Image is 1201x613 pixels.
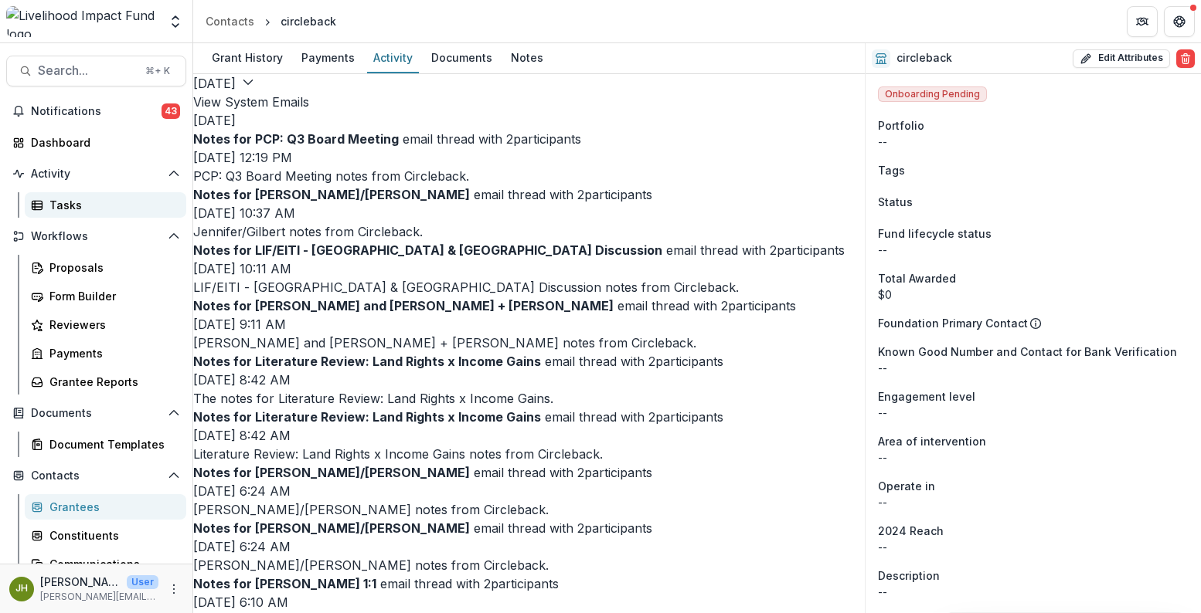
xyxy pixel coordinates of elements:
[31,134,174,151] div: Dashboard
[193,500,865,519] p: [PERSON_NAME]/[PERSON_NAME] notes from Circleback. ‌​‍‎‏﻿ ‌​‍‎‏﻿ ‌​‍‎‏﻿ ‌​‍‎‏﻿ ‌​‍‎‏﻿ ‌​‍‎‏﻿ ‌​‍‎...
[6,224,186,249] button: Open Workflows
[193,465,470,480] strong: Notes for [PERSON_NAME]/[PERSON_NAME]
[367,46,419,69] div: Activity
[31,407,162,420] span: Documents
[1127,6,1158,37] button: Partners
[193,520,470,536] strong: Notes for [PERSON_NAME]/[PERSON_NAME]
[25,255,186,280] a: Proposals
[193,408,723,426] p: email thread with 2 participants
[878,449,1189,466] p: --
[25,494,186,520] a: Grantees
[193,242,662,258] strong: Notes for LIF/EITI - [GEOGRAPHIC_DATA] & [GEOGRAPHIC_DATA] Discussion
[295,43,361,73] a: Payments
[505,43,549,73] a: Notes
[193,241,845,259] p: email thread with 2 participants
[878,194,913,210] span: Status
[199,10,260,32] a: Contacts
[878,494,1189,510] p: --
[193,334,865,352] p: [PERSON_NAME] and [PERSON_NAME] + [PERSON_NAME] notes from Circleback. ‌​‍‎‏﻿ ‌​‍‎‏﻿ ‌​‍‎‏﻿ ‌​‍‎‏...
[193,576,376,591] strong: Notes for [PERSON_NAME] 1:1
[878,523,944,539] span: 2024 Reach
[193,315,865,334] p: [DATE] 9:11 AM
[31,105,162,118] span: Notifications
[165,6,186,37] button: Open entity switcher
[193,389,865,408] p: The notes for Literature Review: Land Rights x Income Gains. ‌​‍‎‏﻿ ‌​‍‎‏﻿ ‌​‍‎‏﻿ ‌​‍‎‏﻿ ‌​‍‎‏﻿ ‌...
[878,86,987,102] span: Onboarding Pending
[25,369,186,395] a: Grantee Reports
[6,161,186,186] button: Open Activity
[193,519,652,537] p: email thread with 2 participants
[6,401,186,425] button: Open Documents
[878,478,935,494] span: Operate in
[193,296,796,315] p: email thread with 2 participants
[193,278,865,296] p: LIF/EITI - [GEOGRAPHIC_DATA] & [GEOGRAPHIC_DATA] Discussion notes from Circleback. ‌​‍‎‏﻿ ‌​‍‎‏﻿ ...
[878,270,956,286] span: Total Awarded
[49,436,174,452] div: Document Templates
[281,13,336,29] div: circleback
[878,286,1189,303] div: $0
[49,288,174,304] div: Form Builder
[878,315,1028,331] p: Foundation Primary Contact
[25,340,186,366] a: Payments
[193,131,399,147] strong: Notes for PCP: Q3 Board Meeting
[6,99,186,124] button: Notifications43
[40,590,158,604] p: [PERSON_NAME][EMAIL_ADDRESS][DOMAIN_NAME]
[425,43,498,73] a: Documents
[878,360,1189,376] p: --
[193,426,865,445] p: [DATE] 8:42 AM
[505,46,549,69] div: Notes
[127,575,158,589] p: User
[878,162,905,178] span: Tags
[142,63,173,80] div: ⌘ + K
[878,567,940,584] span: Description
[38,63,136,78] span: Search...
[25,523,186,548] a: Constituents
[193,185,652,204] p: email thread with 2 participants
[206,13,254,29] div: Contacts
[25,192,186,218] a: Tasks
[31,469,162,483] span: Contacts
[193,130,581,148] p: email thread with 2 participants
[193,204,865,222] p: [DATE] 10:37 AM
[15,584,28,594] div: Jeremy Hockenstein
[878,433,986,449] span: Area of intervention
[193,463,652,482] p: email thread with 2 participants
[31,168,162,181] span: Activity
[878,344,1177,360] span: Known Good Number and Contact for Bank Verification
[193,482,865,500] p: [DATE] 6:24 AM
[206,46,289,69] div: Grant History
[6,463,186,488] button: Open Contacts
[31,230,162,243] span: Workflows
[49,374,174,390] div: Grantee Reports
[162,103,180,119] span: 43
[206,43,289,73] a: Grant History
[425,46,498,69] div: Documents
[6,56,186,86] button: Search...
[6,130,186,155] a: Dashboard
[193,148,865,167] p: [DATE] 12:19 PM
[896,52,952,65] h2: circleback
[878,405,1189,421] p: --
[193,537,865,556] p: [DATE] 6:24 AM
[193,574,559,593] p: email thread with 2 participants
[49,556,174,572] div: Communications
[878,117,924,134] span: Portfolio
[878,134,1189,150] p: --
[193,74,254,93] button: [DATE]
[193,298,614,313] strong: Notes for [PERSON_NAME] and [PERSON_NAME] + [PERSON_NAME]
[193,556,865,574] p: [PERSON_NAME]/[PERSON_NAME] notes from Circleback. ‌​‍‎‏﻿ ‌​‍‎‏﻿ ‌​‍‎‏﻿ ‌​‍‎‏﻿ ‌​‍‎‏﻿ ‌​‍‎‏﻿ ‌​‍‎...
[193,593,865,611] p: [DATE] 6:10 AM
[878,242,1189,258] p: --
[25,312,186,337] a: Reviewers
[199,10,342,32] nav: breadcrumb
[193,445,865,463] p: Literature Review: Land Rights x Income Gains notes from Circleback. ‌​‍‎‏﻿ ‌​‍‎‏﻿ ‌​‍‎‏﻿ ‌​‍‎‏﻿ ...
[1164,6,1195,37] button: Get Help
[878,225,992,242] span: Fund lifecycle status
[49,259,174,276] div: Proposals
[193,371,865,389] p: [DATE] 8:42 AM
[193,93,309,111] button: View System Emails
[367,43,419,73] a: Activity
[878,388,975,405] span: Engagement level
[193,259,865,278] p: [DATE] 10:11 AM
[49,345,174,361] div: Payments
